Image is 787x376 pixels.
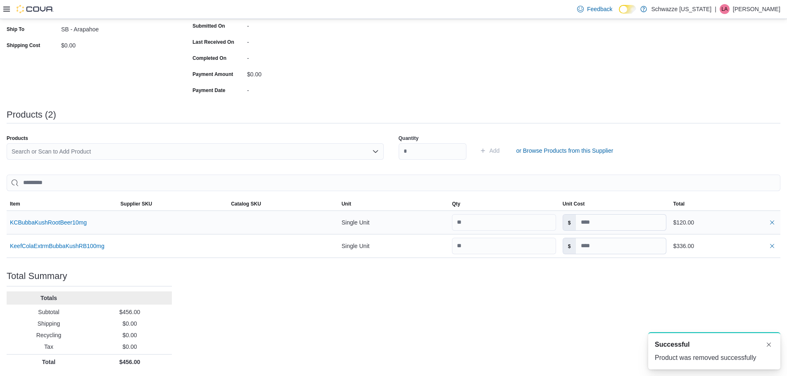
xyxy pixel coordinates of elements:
div: - [247,35,358,45]
h3: Total Summary [7,271,67,281]
label: Shipping Cost [7,42,40,49]
p: Totals [10,294,88,302]
span: or Browse Products from this Supplier [516,147,613,155]
div: SB - Arapahoe [61,23,172,33]
button: KeefColaExtrmBubbaKushRB100mg [10,243,105,249]
span: Qty [452,201,460,207]
label: Products [7,135,28,142]
div: Notification [655,340,774,350]
button: Qty [449,197,559,210]
p: $456.00 [91,308,169,316]
label: Quantity [399,135,419,142]
label: Completed On [193,55,226,61]
img: Cova [17,5,54,13]
button: Unit Cost [559,197,670,210]
p: Tax [10,343,88,351]
span: Successful [655,340,690,350]
p: [PERSON_NAME] [733,4,780,14]
span: Feedback [587,5,612,13]
h3: Products (2) [7,110,56,120]
button: Dismiss toast [764,340,774,350]
label: Payment Date [193,87,225,94]
p: $0.00 [91,331,169,339]
div: Product was removed successfully [655,353,774,363]
label: Ship To [7,26,24,33]
p: | [715,4,716,14]
p: Recycling [10,331,88,339]
span: Total [673,201,685,207]
span: Add [490,147,500,155]
label: Submitted On [193,23,225,29]
span: Item [10,201,20,207]
div: Single Unit [338,214,449,231]
div: - [247,84,358,94]
button: or Browse Products from this Supplier [513,142,616,159]
label: Payment Amount [193,71,233,78]
button: Add [476,142,503,159]
span: Supplier SKU [121,201,152,207]
input: Dark Mode [619,5,636,14]
div: Libby Aragon [720,4,730,14]
p: Schwazze [US_STATE] [651,4,711,14]
span: Catalog SKU [231,201,261,207]
button: Open list of options [372,148,379,155]
div: $336.00 [673,241,777,251]
button: Catalog SKU [228,197,338,210]
div: - [247,52,358,61]
span: Unit Cost [563,201,585,207]
button: Item [7,197,117,210]
p: Shipping [10,319,88,328]
p: Subtotal [10,308,88,316]
div: Single Unit [338,238,449,254]
div: - [247,19,358,29]
p: $0.00 [91,343,169,351]
div: $120.00 [673,218,777,227]
a: Feedback [574,1,616,17]
button: KCBubbaKushRootBeer10mg [10,219,87,226]
label: $ [563,238,576,254]
p: Total [10,358,88,366]
p: $456.00 [91,358,169,366]
span: Unit [342,201,351,207]
button: Total [670,197,780,210]
button: Supplier SKU [117,197,228,210]
label: $ [563,215,576,230]
p: $0.00 [91,319,169,328]
label: Last Received On [193,39,234,45]
div: $0.00 [247,68,358,78]
span: LA [722,4,728,14]
div: $0.00 [61,39,172,49]
button: Unit [338,197,449,210]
